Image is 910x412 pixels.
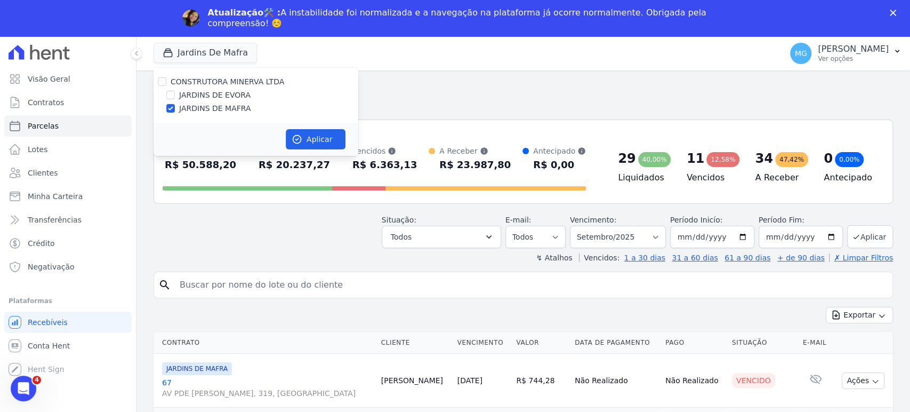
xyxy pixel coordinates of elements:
div: 0 [824,150,833,167]
div: R$ 20.237,27 [259,156,330,173]
th: Data de Pagamento [570,332,661,354]
div: 40,00% [638,152,671,167]
td: Não Realizado [661,354,728,408]
th: Pago [661,332,728,354]
th: Valor [512,332,570,354]
a: Minha Carteira [4,186,132,207]
button: MG [PERSON_NAME] Ver opções [782,38,910,68]
div: 12,58% [706,152,739,167]
div: R$ 6.363,13 [352,156,417,173]
button: Aplicar [847,225,893,248]
label: Período Fim: [759,215,843,226]
a: Conta Hent [4,335,132,356]
button: Aplicar [286,129,345,149]
span: AV PDE [PERSON_NAME], 319, [GEOGRAPHIC_DATA] [162,388,373,399]
th: Contrato [154,332,377,354]
span: Transferências [28,215,82,225]
div: 34 [755,150,773,167]
a: 31 a 60 dias [672,253,718,262]
button: Ações [842,373,884,389]
th: Cliente [377,332,453,354]
div: Antecipado [533,146,586,156]
td: Não Realizado [570,354,661,408]
label: ↯ Atalhos [536,253,572,262]
div: 11 [687,150,704,167]
label: Vencidos: [579,253,619,262]
a: Lotes [4,139,132,160]
div: 29 [618,150,635,167]
button: Jardins De Mafra [154,43,257,63]
a: Visão Geral [4,68,132,90]
div: 47,42% [775,152,808,167]
th: E-mail [799,332,833,354]
span: Conta Hent [28,340,70,351]
a: Clientes [4,162,132,184]
span: JARDINS DE MAFRA [162,362,232,375]
span: Parcelas [28,121,59,131]
span: Minha Carteira [28,191,83,202]
div: A instabilidade foi normalizada e a navegação na plataforma já ocorre normalmente. Obrigada pela ... [208,7,711,29]
span: Crédito [28,238,55,249]
a: Negativação [4,256,132,278]
th: Vencimento [453,332,512,354]
label: Período Inicío: [670,216,722,224]
span: Todos [391,231,412,243]
label: Vencimento: [570,216,616,224]
a: 67AV PDE [PERSON_NAME], 319, [GEOGRAPHIC_DATA] [162,377,373,399]
td: R$ 744,28 [512,354,570,408]
a: Crédito [4,233,132,254]
img: Profile image for Adriane [182,10,199,27]
span: Lotes [28,144,48,155]
span: Negativação [28,262,75,272]
input: Buscar por nome do lote ou do cliente [173,274,888,296]
span: MG [795,50,807,57]
span: Clientes [28,168,58,178]
a: 1 a 30 dias [624,253,665,262]
p: Ver opções [818,54,889,63]
div: Vencido [732,373,775,388]
div: A Receber [439,146,511,156]
div: R$ 23.987,80 [439,156,511,173]
a: Contratos [4,92,132,113]
a: + de 90 dias [777,253,825,262]
a: Transferências [4,209,132,231]
button: Exportar [826,307,893,323]
th: Situação [728,332,799,354]
h4: A Receber [755,171,807,184]
label: CONSTRUTORA MINERVA LTDA [171,77,284,86]
button: Todos [382,226,501,248]
h2: Parcelas [154,79,893,98]
b: Atualização🛠️ : [208,7,281,18]
div: Vencidos [352,146,417,156]
p: [PERSON_NAME] [818,44,889,54]
label: Situação: [382,216,416,224]
div: 0,00% [835,152,864,167]
a: [DATE] [457,376,482,385]
h4: Vencidos [687,171,738,184]
td: [PERSON_NAME] [377,354,453,408]
a: Parcelas [4,115,132,137]
div: Plataformas [9,295,127,307]
div: R$ 50.588,20 [165,156,236,173]
span: Recebíveis [28,317,68,328]
i: search [158,279,171,291]
a: Recebíveis [4,312,132,333]
a: 61 a 90 dias [724,253,770,262]
a: ✗ Limpar Filtros [829,253,893,262]
span: Visão Geral [28,74,70,84]
div: R$ 0,00 [533,156,586,173]
div: Fechar [890,10,900,16]
label: JARDINS DE EVORA [179,90,251,101]
h4: Liquidados [618,171,670,184]
iframe: Intercom live chat [11,376,36,401]
label: JARDINS DE MAFRA [179,103,251,114]
h4: Antecipado [824,171,875,184]
span: Contratos [28,97,64,108]
label: E-mail: [505,216,531,224]
span: 4 [33,376,41,384]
